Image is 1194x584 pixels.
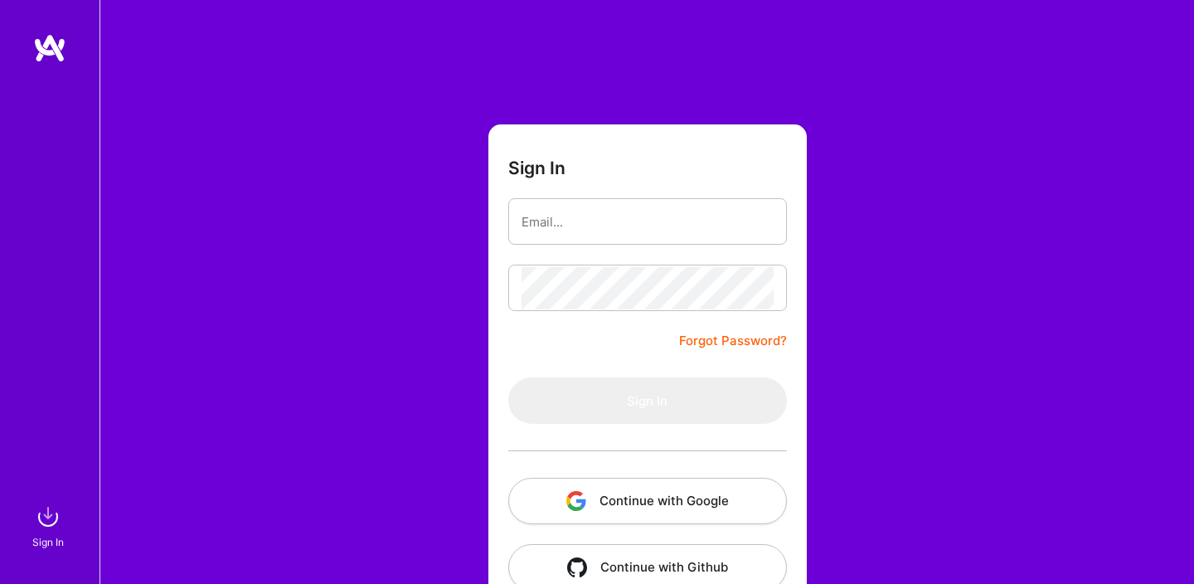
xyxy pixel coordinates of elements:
button: Continue with Google [508,478,787,524]
img: icon [567,557,587,577]
a: sign inSign In [35,500,65,551]
h3: Sign In [508,158,565,178]
img: icon [566,491,586,511]
div: Sign In [32,533,64,551]
button: Sign In [508,377,787,424]
img: logo [33,33,66,63]
input: Email... [522,201,774,243]
img: sign in [32,500,65,533]
a: Forgot Password? [679,331,787,351]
